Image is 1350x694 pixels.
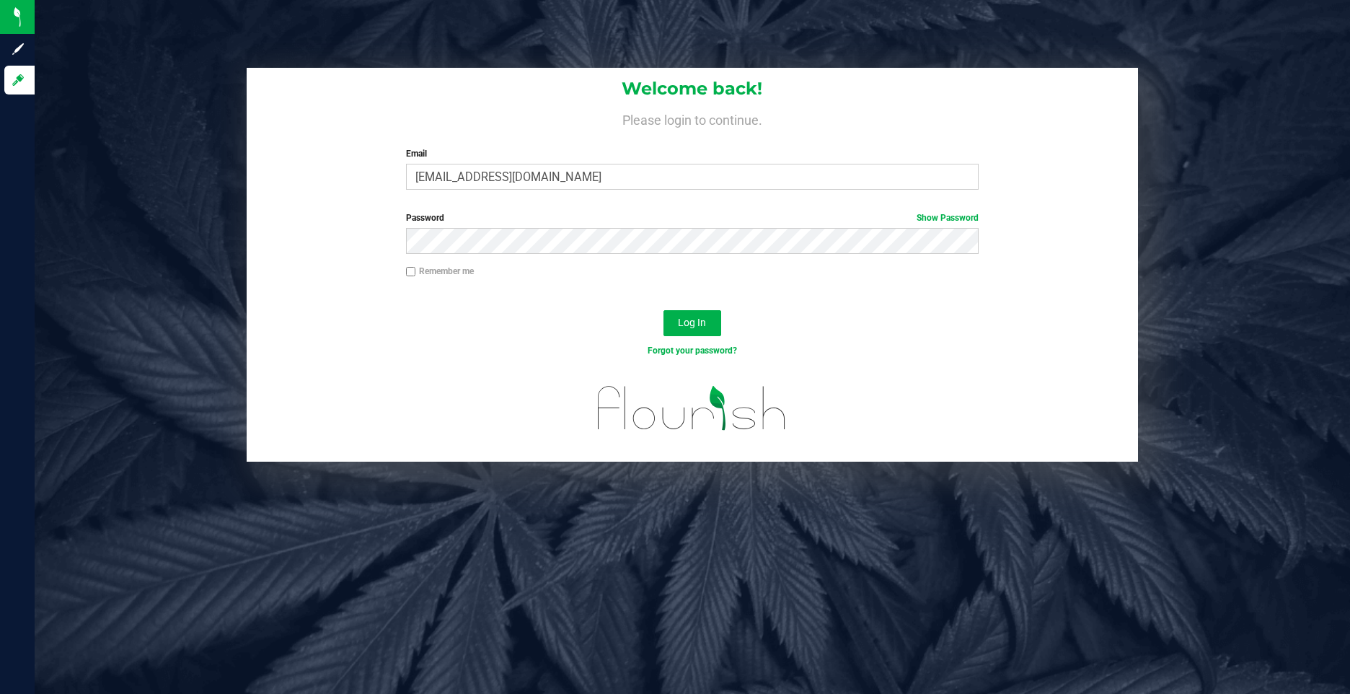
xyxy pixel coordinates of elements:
span: Log In [678,317,706,328]
input: Remember me [406,267,416,277]
button: Log In [663,310,721,336]
h4: Please login to continue. [247,110,1138,127]
a: Show Password [917,213,979,223]
label: Remember me [406,265,474,278]
h1: Welcome back! [247,79,1138,98]
span: Password [406,213,444,223]
img: flourish_logo.svg [581,372,803,444]
inline-svg: Sign up [11,42,25,56]
a: Forgot your password? [648,346,737,356]
inline-svg: Log in [11,73,25,87]
label: Email [406,147,979,160]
